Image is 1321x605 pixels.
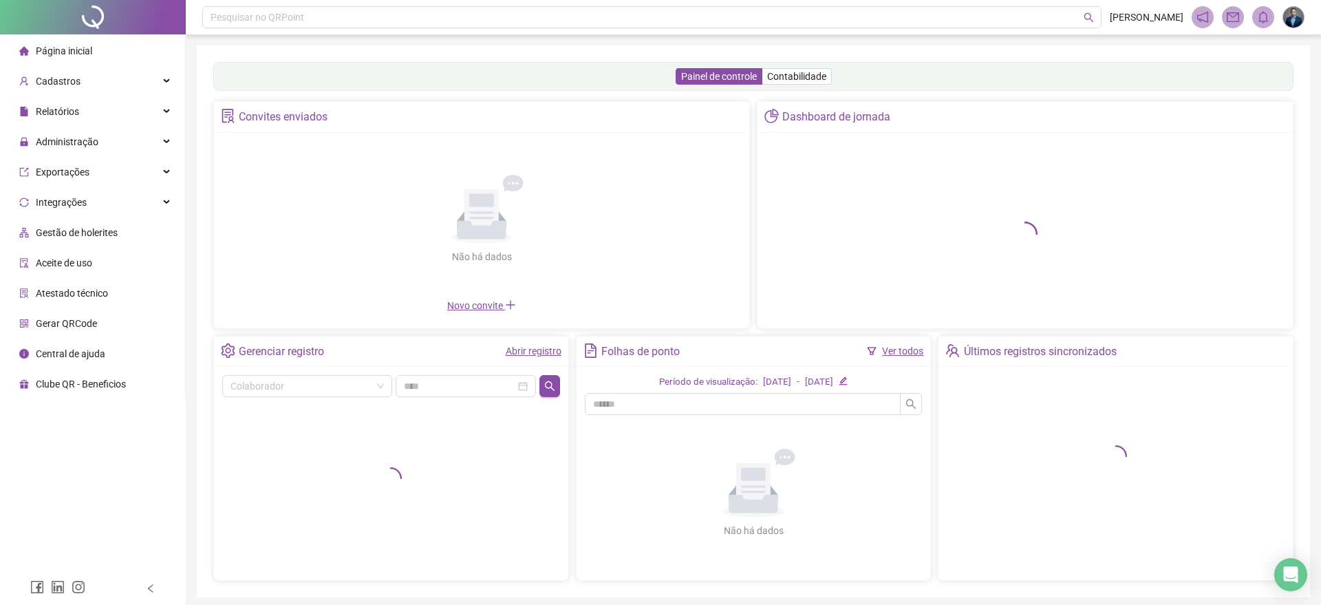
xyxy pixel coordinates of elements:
[506,346,561,357] a: Abrir registro
[782,105,890,129] div: Dashboard de jornada
[19,349,29,359] span: info-circle
[1110,10,1183,25] span: [PERSON_NAME]
[681,71,757,82] span: Painel de controle
[36,45,92,56] span: Página inicial
[19,258,29,268] span: audit
[839,376,848,385] span: edit
[51,580,65,594] span: linkedin
[964,340,1117,363] div: Últimos registros sincronizados
[19,137,29,147] span: lock
[36,379,126,390] span: Clube QR - Beneficios
[221,343,235,358] span: setting
[19,76,29,86] span: user-add
[19,107,29,116] span: file
[36,76,80,87] span: Cadastros
[1274,558,1307,591] div: Open Intercom Messenger
[1283,7,1304,28] img: 74804
[1084,12,1094,23] span: search
[36,318,97,329] span: Gerar QRCode
[19,228,29,237] span: apartment
[945,343,960,358] span: team
[146,584,155,593] span: left
[19,198,29,207] span: sync
[19,379,29,389] span: gift
[19,288,29,298] span: solution
[882,346,923,357] a: Ver todos
[505,299,516,310] span: plus
[659,375,758,390] div: Período de visualização:
[36,288,108,299] span: Atestado técnico
[239,340,324,363] div: Gerenciar registro
[764,109,779,123] span: pie-chart
[905,399,916,410] span: search
[1102,442,1130,471] span: loading
[36,197,87,208] span: Integrações
[583,343,598,358] span: file-text
[797,375,799,390] div: -
[1009,217,1042,251] span: loading
[767,71,826,82] span: Contabilidade
[36,227,118,238] span: Gestão de holerites
[376,464,405,493] span: loading
[30,580,44,594] span: facebook
[221,109,235,123] span: solution
[1196,11,1209,23] span: notification
[690,523,817,538] div: Não há dados
[19,167,29,177] span: export
[601,340,680,363] div: Folhas de ponto
[239,105,327,129] div: Convites enviados
[36,348,105,359] span: Central de ajuda
[867,346,877,356] span: filter
[36,136,98,147] span: Administração
[36,106,79,117] span: Relatórios
[36,257,92,268] span: Aceite de uso
[19,319,29,328] span: qrcode
[544,381,555,392] span: search
[19,46,29,56] span: home
[447,300,516,311] span: Novo convite
[805,375,833,390] div: [DATE]
[763,375,791,390] div: [DATE]
[72,580,85,594] span: instagram
[1257,11,1269,23] span: bell
[36,167,89,178] span: Exportações
[1227,11,1239,23] span: mail
[418,249,545,264] div: Não há dados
